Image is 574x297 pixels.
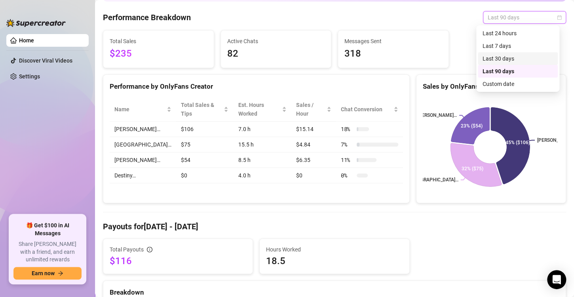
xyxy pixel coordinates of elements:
[176,137,233,152] td: $75
[176,97,233,122] th: Total Sales & Tips
[114,105,165,114] span: Name
[110,97,176,122] th: Name
[478,78,558,90] div: Custom date
[296,101,325,118] span: Sales / Hour
[19,57,72,64] a: Discover Viral Videos
[233,137,291,152] td: 15.5 h
[478,27,558,40] div: Last 24 hours
[483,54,553,63] div: Last 30 days
[478,65,558,78] div: Last 90 days
[336,97,403,122] th: Chat Conversion
[291,168,336,183] td: $0
[233,168,291,183] td: 4.0 h
[488,11,561,23] span: Last 90 days
[110,81,403,92] div: Performance by OnlyFans Creator
[32,270,55,276] span: Earn now
[410,177,458,183] text: [GEOGRAPHIC_DATA]…
[478,40,558,52] div: Last 7 days
[103,221,566,232] h4: Payouts for [DATE] - [DATE]
[423,81,559,92] div: Sales by OnlyFans Creator
[58,270,63,276] span: arrow-right
[233,122,291,137] td: 7.0 h
[341,171,354,180] span: 0 %
[176,122,233,137] td: $106
[233,152,291,168] td: 8.5 h
[110,168,176,183] td: Destiny…
[176,168,233,183] td: $0
[341,105,392,114] span: Chat Conversion
[557,15,562,20] span: calendar
[110,46,207,61] span: $235
[110,152,176,168] td: [PERSON_NAME]…
[266,255,403,267] span: 18.5
[341,140,354,149] span: 7 %
[227,46,325,61] span: 82
[110,122,176,137] td: [PERSON_NAME]…
[110,255,246,267] span: $116
[181,101,222,118] span: Total Sales & Tips
[291,152,336,168] td: $6.35
[478,52,558,65] div: Last 30 days
[291,97,336,122] th: Sales / Hour
[13,267,82,280] button: Earn nowarrow-right
[266,245,403,254] span: Hours Worked
[103,12,191,23] h4: Performance Breakdown
[483,80,553,88] div: Custom date
[344,37,442,46] span: Messages Sent
[341,156,354,164] span: 11 %
[344,46,442,61] span: 318
[19,73,40,80] a: Settings
[291,122,336,137] td: $15.14
[19,37,34,44] a: Home
[110,245,144,254] span: Total Payouts
[176,152,233,168] td: $54
[483,42,553,50] div: Last 7 days
[291,137,336,152] td: $4.84
[227,37,325,46] span: Active Chats
[417,112,457,118] text: [PERSON_NAME]…
[13,240,82,264] span: Share [PERSON_NAME] with a friend, and earn unlimited rewards
[13,222,82,237] span: 🎁 Get $100 in AI Messages
[238,101,280,118] div: Est. Hours Worked
[483,29,553,38] div: Last 24 hours
[6,19,66,27] img: logo-BBDzfeDw.svg
[110,137,176,152] td: [GEOGRAPHIC_DATA]…
[341,125,354,133] span: 18 %
[483,67,553,76] div: Last 90 days
[110,37,207,46] span: Total Sales
[147,247,152,252] span: info-circle
[547,270,566,289] div: Open Intercom Messenger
